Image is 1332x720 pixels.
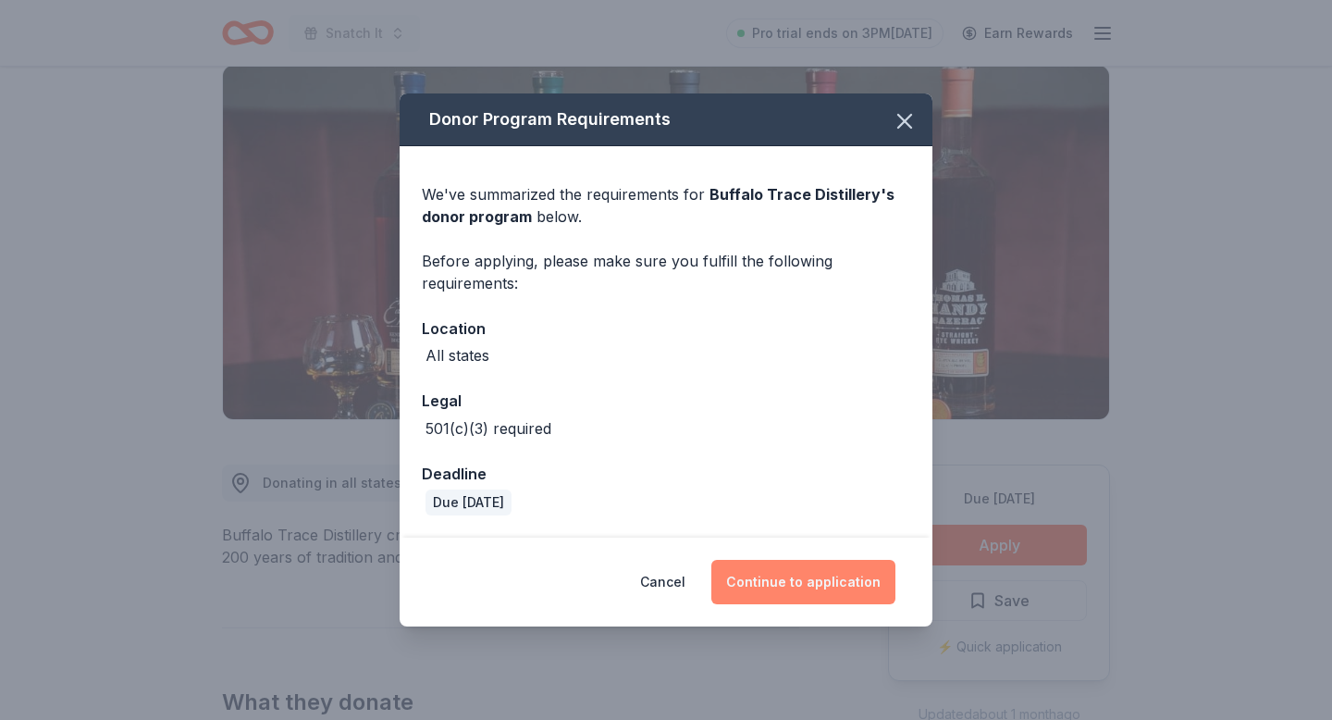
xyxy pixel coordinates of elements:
button: Continue to application [711,560,895,604]
div: Due [DATE] [425,490,512,515]
div: 501(c)(3) required [425,417,551,440]
div: Location [422,317,910,341]
div: Before applying, please make sure you fulfill the following requirements: [422,250,910,294]
div: Donor Program Requirements [400,93,932,146]
button: Cancel [640,560,685,604]
div: Deadline [422,462,910,486]
div: All states [425,344,489,366]
div: We've summarized the requirements for below. [422,183,910,228]
div: Legal [422,389,910,413]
